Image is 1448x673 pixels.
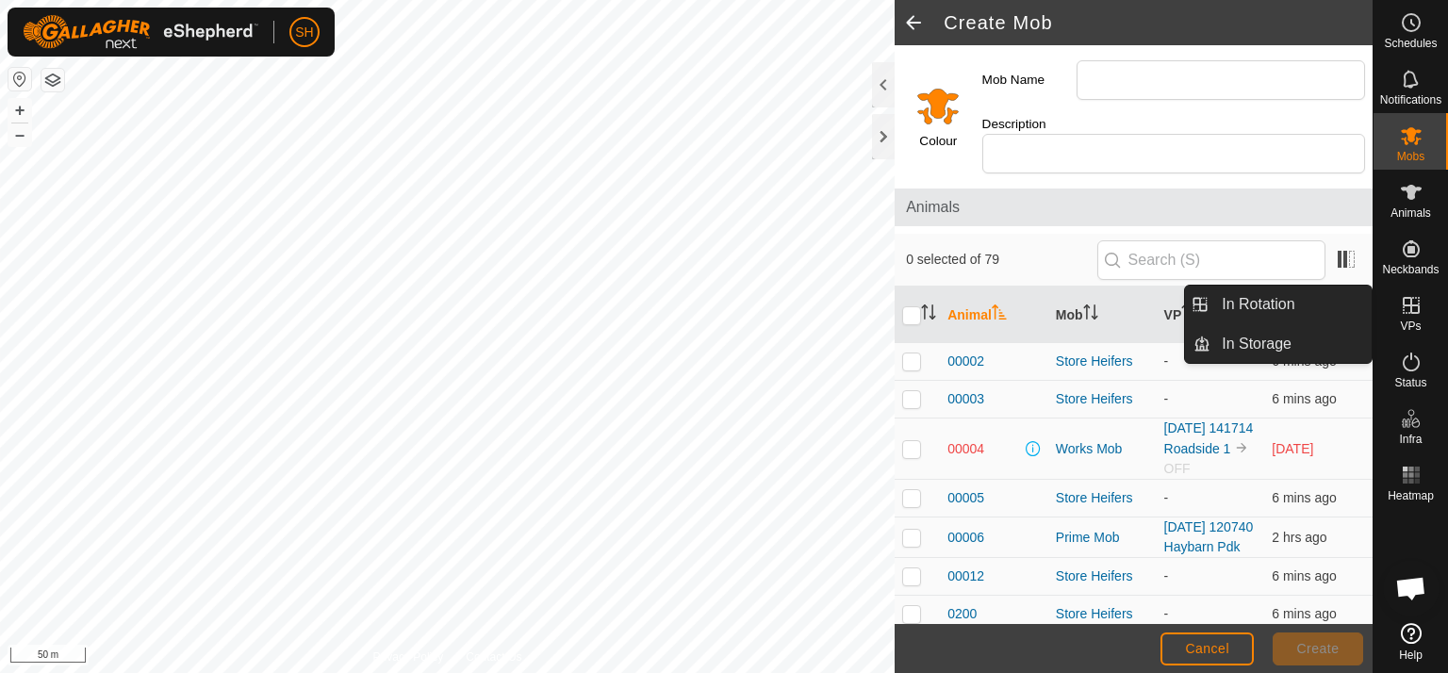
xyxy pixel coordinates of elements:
span: Neckbands [1382,264,1439,275]
p-sorticon: Activate to sort [1181,307,1196,322]
span: Create [1297,641,1340,656]
span: Infra [1399,434,1422,445]
span: 15 Sept 2025, 6:43 pm [1272,568,1336,583]
p-sorticon: Activate to sort [992,307,1007,322]
span: 00003 [947,389,984,409]
span: VPs [1400,320,1421,332]
th: VP [1157,287,1265,343]
app-display-virtual-paddock-transition: - [1164,490,1169,505]
button: – [8,123,31,146]
span: Heatmap [1388,490,1434,501]
th: Mob [1048,287,1157,343]
span: 0200 [947,604,977,624]
div: Works Mob [1056,439,1149,459]
img: Gallagher Logo [23,15,258,49]
span: SH [295,23,313,42]
a: Privacy Policy [373,648,444,665]
span: Notifications [1380,94,1441,106]
div: Store Heifers [1056,488,1149,508]
span: 15 Sept 2025, 6:43 pm [1272,490,1336,505]
span: 00006 [947,528,984,548]
button: + [8,99,31,122]
a: Help [1374,616,1448,668]
li: In Storage [1185,325,1372,363]
span: Animals [906,196,1361,219]
h2: Create Mob [944,11,1373,34]
span: 15 Sept 2025, 6:43 pm [1272,606,1336,621]
span: 00005 [947,488,984,508]
img: to [1234,440,1249,455]
div: Open chat [1383,560,1440,616]
a: Contact Us [466,648,521,665]
app-display-virtual-paddock-transition: - [1164,391,1169,406]
span: Mobs [1397,151,1424,162]
span: Help [1399,649,1423,661]
label: Description [982,115,1077,134]
th: Animal [940,287,1048,343]
p-sorticon: Activate to sort [1083,307,1098,322]
input: Search (S) [1097,240,1325,280]
label: Mob Name [982,60,1077,100]
div: Store Heifers [1056,604,1149,624]
span: Schedules [1384,38,1437,49]
a: [DATE] 120740 Haybarn Pdk [1164,519,1254,554]
span: Status [1394,377,1426,388]
span: 00004 [947,439,984,459]
button: Map Layers [41,69,64,91]
span: Animals [1390,207,1431,219]
span: 0 selected of 79 [906,250,1096,270]
a: [DATE] 141714 Roadside 1 [1164,420,1254,456]
span: 00012 [947,566,984,586]
a: In Rotation [1210,286,1372,323]
p-sorticon: Activate to sort [921,307,936,322]
span: 00002 [947,352,984,371]
button: Create [1273,632,1363,665]
button: Reset Map [8,68,31,90]
a: In Storage [1210,325,1372,363]
span: 12 Sept 2025, 8:13 am [1272,441,1313,456]
span: 15 Sept 2025, 6:43 pm [1272,391,1336,406]
span: In Rotation [1222,293,1294,316]
div: Prime Mob [1056,528,1149,548]
span: OFF [1164,461,1191,476]
button: Cancel [1160,632,1254,665]
span: 15 Sept 2025, 4:13 pm [1272,530,1326,545]
app-display-virtual-paddock-transition: - [1164,568,1169,583]
label: Colour [919,132,957,151]
app-display-virtual-paddock-transition: - [1164,353,1169,369]
div: Store Heifers [1056,566,1149,586]
span: In Storage [1222,333,1292,355]
li: In Rotation [1185,286,1372,323]
span: Cancel [1185,641,1229,656]
div: Store Heifers [1056,352,1149,371]
app-display-virtual-paddock-transition: - [1164,606,1169,621]
div: Store Heifers [1056,389,1149,409]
